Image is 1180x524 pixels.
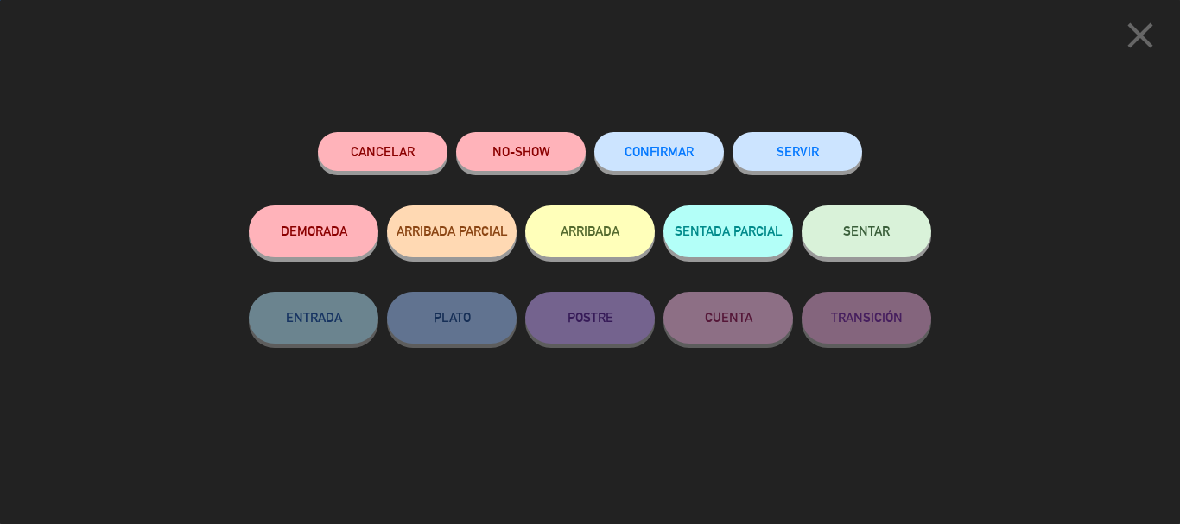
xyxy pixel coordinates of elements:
[525,205,655,257] button: ARRIBADA
[249,205,378,257] button: DEMORADA
[249,292,378,344] button: ENTRADA
[397,224,508,238] span: ARRIBADA PARCIAL
[1113,13,1167,64] button: close
[625,144,694,159] span: CONFIRMAR
[387,205,517,257] button: ARRIBADA PARCIAL
[802,292,931,344] button: TRANSICIÓN
[318,132,447,171] button: Cancelar
[387,292,517,344] button: PLATO
[843,224,890,238] span: SENTAR
[525,292,655,344] button: POSTRE
[802,205,931,257] button: SENTAR
[1119,14,1162,57] i: close
[663,205,793,257] button: SENTADA PARCIAL
[733,132,862,171] button: SERVIR
[456,132,586,171] button: NO-SHOW
[594,132,724,171] button: CONFIRMAR
[663,292,793,344] button: CUENTA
